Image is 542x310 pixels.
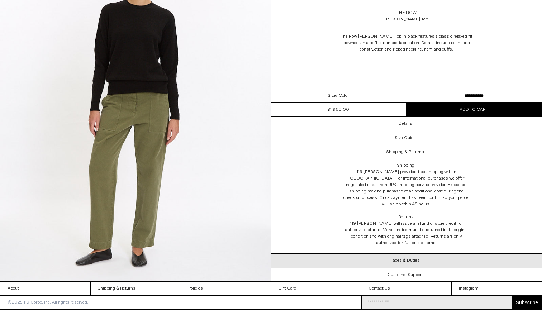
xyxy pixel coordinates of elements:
h3: Taxes & Duties [391,258,420,263]
a: Policies [181,282,271,295]
h3: Details [399,121,412,126]
p: The Row [PERSON_NAME] Top in black features a classic relaxed fit crewneck in a soft cashmere fab... [335,30,478,56]
div: [PERSON_NAME] Top [385,16,428,23]
span: / Color [336,92,349,99]
a: Gift Card [271,282,361,295]
input: Email Address [362,296,512,309]
a: Instagram [452,282,542,295]
a: Shipping & Returns [91,282,181,295]
h3: Size Guide [395,135,416,140]
a: Contact Us [361,282,451,295]
span: $1,960.00 [328,107,349,113]
button: Add to cart [406,103,542,116]
span: Size [328,92,336,99]
p: ©2025 119 Corbo, Inc. All rights reserved. [0,296,95,309]
button: Subscribe [512,296,542,309]
h3: Shipping & Returns [386,149,424,154]
h3: Customer Support [388,272,423,277]
span: Add to cart [460,107,488,113]
div: Shipping: 119 [PERSON_NAME] provides free shipping within [GEOGRAPHIC_DATA]. For international pu... [335,159,478,253]
a: The Row [396,10,417,16]
a: About [0,282,90,295]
